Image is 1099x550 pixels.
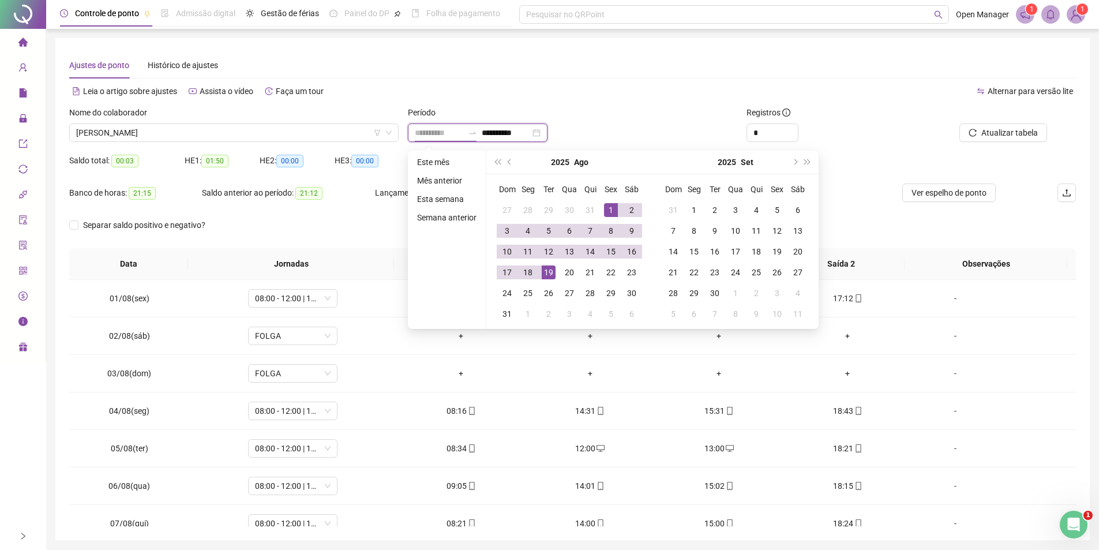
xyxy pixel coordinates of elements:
[517,220,538,241] td: 2025-08-04
[255,477,331,495] span: 08:00 - 12:00 | 13:00 - 18:00
[981,126,1038,139] span: Atualizar tabela
[793,292,903,305] div: 17:12
[704,179,725,200] th: Ter
[412,174,481,188] li: Mês anterior
[666,245,680,259] div: 14
[538,200,559,220] td: 2025-07-29
[621,179,642,200] th: Sáb
[749,307,763,321] div: 9
[746,241,767,262] td: 2025-09-18
[542,265,556,279] div: 19
[188,248,394,280] th: Jornadas
[791,286,805,300] div: 4
[562,245,576,259] div: 13
[583,265,597,279] div: 21
[200,87,253,96] span: Assista o vídeo
[746,200,767,220] td: 2025-09-04
[956,8,1009,21] span: Open Manager
[746,304,767,324] td: 2025-10-09
[666,224,680,238] div: 7
[708,286,722,300] div: 30
[517,283,538,304] td: 2025-08-25
[1020,9,1030,20] span: notification
[625,265,639,279] div: 23
[747,106,790,119] span: Registros
[18,32,28,55] span: home
[708,265,722,279] div: 23
[663,330,774,342] div: +
[1026,3,1037,15] sup: 1
[500,245,514,259] div: 10
[1060,511,1087,538] iframe: Intercom live chat
[782,108,790,117] span: info-circle
[583,224,597,238] div: 7
[625,245,639,259] div: 16
[535,330,645,342] div: +
[261,9,319,18] span: Gestão de férias
[905,248,1067,280] th: Observações
[538,179,559,200] th: Ter
[1030,5,1034,13] span: 1
[497,220,517,241] td: 2025-08-03
[517,241,538,262] td: 2025-08-11
[497,262,517,283] td: 2025-08-17
[329,9,337,17] span: dashboard
[412,155,481,169] li: Este mês
[406,330,516,342] div: +
[176,9,235,18] span: Admissão digital
[69,154,185,167] div: Saldo total:
[791,307,805,321] div: 11
[18,286,28,309] span: dollar
[18,58,28,81] span: user-add
[521,224,535,238] div: 4
[538,283,559,304] td: 2025-08-26
[148,61,218,70] span: Histórico de ajustes
[265,87,273,95] span: history
[255,290,331,307] span: 08:00 - 12:00 | 13:00 - 17:00
[517,200,538,220] td: 2025-07-28
[770,224,784,238] div: 12
[741,151,753,174] button: month panel
[202,186,375,200] div: Saldo anterior ao período:
[770,265,784,279] div: 26
[601,200,621,220] td: 2025-08-01
[621,262,642,283] td: 2025-08-23
[110,294,149,303] span: 01/08(sex)
[18,159,28,182] span: sync
[562,203,576,217] div: 30
[787,220,808,241] td: 2025-09-13
[18,261,28,284] span: qrcode
[787,304,808,324] td: 2025-10-11
[601,220,621,241] td: 2025-08-08
[521,286,535,300] div: 25
[791,203,805,217] div: 6
[542,286,556,300] div: 26
[729,203,742,217] div: 3
[69,248,188,280] th: Data
[161,9,169,17] span: file-done
[729,224,742,238] div: 10
[912,186,987,199] span: Ver espelho de ponto
[18,210,28,233] span: audit
[468,128,477,137] span: swap-right
[604,224,618,238] div: 8
[749,286,763,300] div: 2
[708,245,722,259] div: 16
[787,179,808,200] th: Sáb
[351,155,378,167] span: 00:00
[663,220,684,241] td: 2025-09-07
[787,200,808,220] td: 2025-09-06
[787,262,808,283] td: 2025-09-27
[746,179,767,200] th: Qui
[684,304,704,324] td: 2025-10-06
[625,307,639,321] div: 6
[725,283,746,304] td: 2025-10-01
[426,9,500,18] span: Folha de pagamento
[729,286,742,300] div: 1
[684,262,704,283] td: 2025-09-22
[704,283,725,304] td: 2025-09-30
[767,241,787,262] td: 2025-09-19
[276,155,303,167] span: 00:00
[663,200,684,220] td: 2025-08-31
[621,241,642,262] td: 2025-08-16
